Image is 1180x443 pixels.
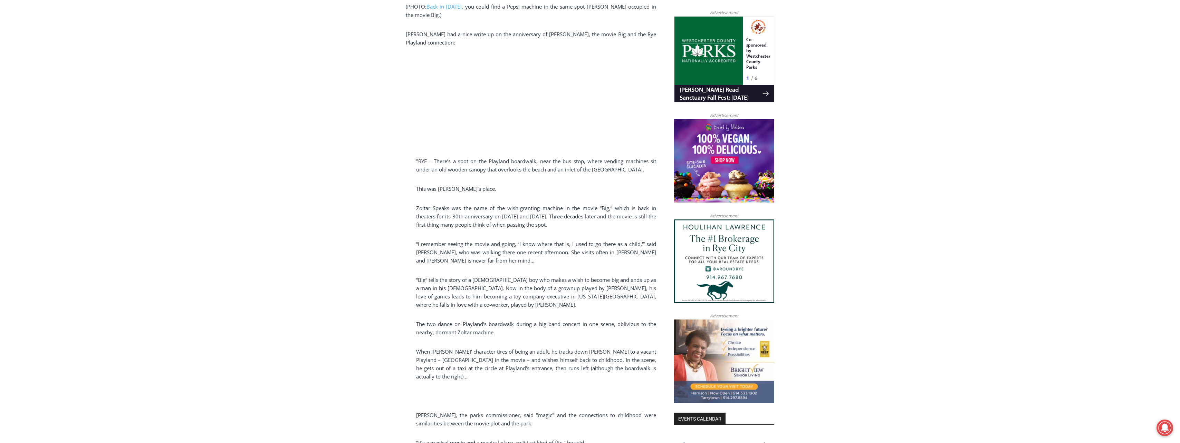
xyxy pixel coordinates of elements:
[426,3,462,10] a: Back in [DATE]
[703,313,745,319] span: Advertisement
[406,185,656,193] p: This was [PERSON_NAME]’s place.
[6,69,88,85] h4: [PERSON_NAME] Read Sanctuary Fall Fest: [DATE]
[77,58,79,65] div: /
[674,219,774,303] img: Houlihan Lawrence The #1 Brokerage in Rye City
[72,20,96,57] div: Co-sponsored by Westchester County Parks
[406,320,656,336] p: The two dance on Playland’s boardwalk during a big band concert in one scene, oblivious to the ne...
[703,112,745,119] span: Advertisement
[406,411,656,427] p: [PERSON_NAME], the parks commissioner, said "magic" and the connections to childhood were similar...
[406,2,656,19] p: (PHOTO: , you could find a Pepsi machine in the same spot [PERSON_NAME] occupied in the movie Big.)
[406,204,656,229] p: Zoltar Speaks was the name of the wish-granting machine in the movie “Big,” which is back in thea...
[674,413,726,424] h2: Events Calendar
[703,213,745,219] span: Advertisement
[72,58,75,65] div: 1
[703,9,745,16] span: Advertisement
[406,347,656,381] p: When [PERSON_NAME]’ character tires of being an adult, he tracks down [PERSON_NAME] to a vacant P...
[674,119,774,203] img: Baked by Melissa
[406,276,656,309] p: “Big” tells the story of a [DEMOGRAPHIC_DATA] boy who makes a wish to become big and ends up as a...
[0,69,100,86] a: [PERSON_NAME] Read Sanctuary Fall Fest: [DATE]
[674,319,774,403] img: Brightview Senior Living
[166,67,335,86] a: Intern @ [DOMAIN_NAME]
[0,0,69,69] img: s_800_29ca6ca9-f6cc-433c-a631-14f6620ca39b.jpeg
[406,30,656,47] p: [PERSON_NAME] had a nice write-up on the anniversary of [PERSON_NAME], the movie Big and the Rye ...
[406,157,656,174] p: "RYE – There’s a spot on the Playland boardwalk, near the bus stop, where vending machines sit un...
[174,0,326,67] div: "The first chef I interviewed talked about coming to [GEOGRAPHIC_DATA] from [GEOGRAPHIC_DATA] in ...
[406,240,656,265] p: “I remember seeing the movie and going, ‘I know where that is, I used to go there as a child,'” s...
[181,69,320,84] span: Intern @ [DOMAIN_NAME]
[80,58,84,65] div: 6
